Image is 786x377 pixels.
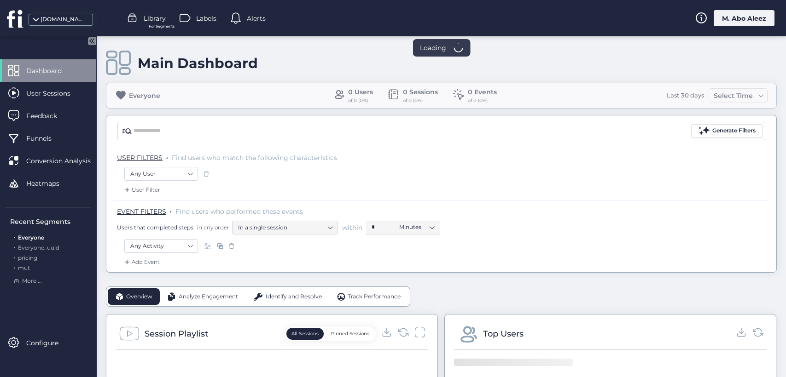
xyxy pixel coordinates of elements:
[130,239,192,253] nz-select-item: Any Activity
[117,207,166,216] span: EVENT FILTERS
[138,55,258,72] div: Main Dashboard
[117,154,163,162] span: USER FILTERS
[712,126,756,135] div: Generate Filters
[247,13,266,23] span: Alerts
[122,185,160,194] div: User Filter
[175,207,303,216] span: Find users who performed these events
[166,152,168,161] span: .
[130,167,192,181] nz-select-item: Any User
[266,292,322,301] span: Identify and Resolve
[26,111,71,121] span: Feedback
[26,66,76,76] span: Dashboard
[286,328,324,340] button: All Sessions
[420,43,446,53] span: Loading
[10,217,91,227] div: Recent Segments
[149,23,175,29] span: For Segments
[196,13,216,23] span: Labels
[41,15,87,24] div: [DOMAIN_NAME]
[126,292,152,301] span: Overview
[122,257,160,267] div: Add Event
[714,10,774,26] div: M. Abo Aleez
[179,292,238,301] span: Analyze Engagement
[172,154,337,162] span: Find users who match the following characteristics
[18,244,59,251] span: Everyone_uuid
[14,263,15,271] span: .
[144,13,166,23] span: Library
[22,277,42,286] span: More ...
[170,206,172,215] span: .
[26,156,105,166] span: Conversion Analysis
[326,328,374,340] button: Pinned Sessions
[26,338,72,348] span: Configure
[238,221,332,234] nz-select-item: In a single session
[26,133,65,143] span: Funnels
[195,223,229,231] span: in any order
[117,223,193,231] span: Users that completed steps
[18,234,44,241] span: Everyone
[18,254,37,261] span: pricing
[691,124,763,138] button: Generate Filters
[26,88,84,98] span: User Sessions
[399,220,434,234] nz-select-item: Minutes
[14,232,15,241] span: .
[348,292,401,301] span: Track Performance
[145,327,208,340] div: Session Playlist
[483,327,524,340] div: Top Users
[342,223,362,232] span: within
[18,264,30,271] span: mut
[14,242,15,251] span: .
[14,252,15,261] span: .
[26,178,73,188] span: Heatmaps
